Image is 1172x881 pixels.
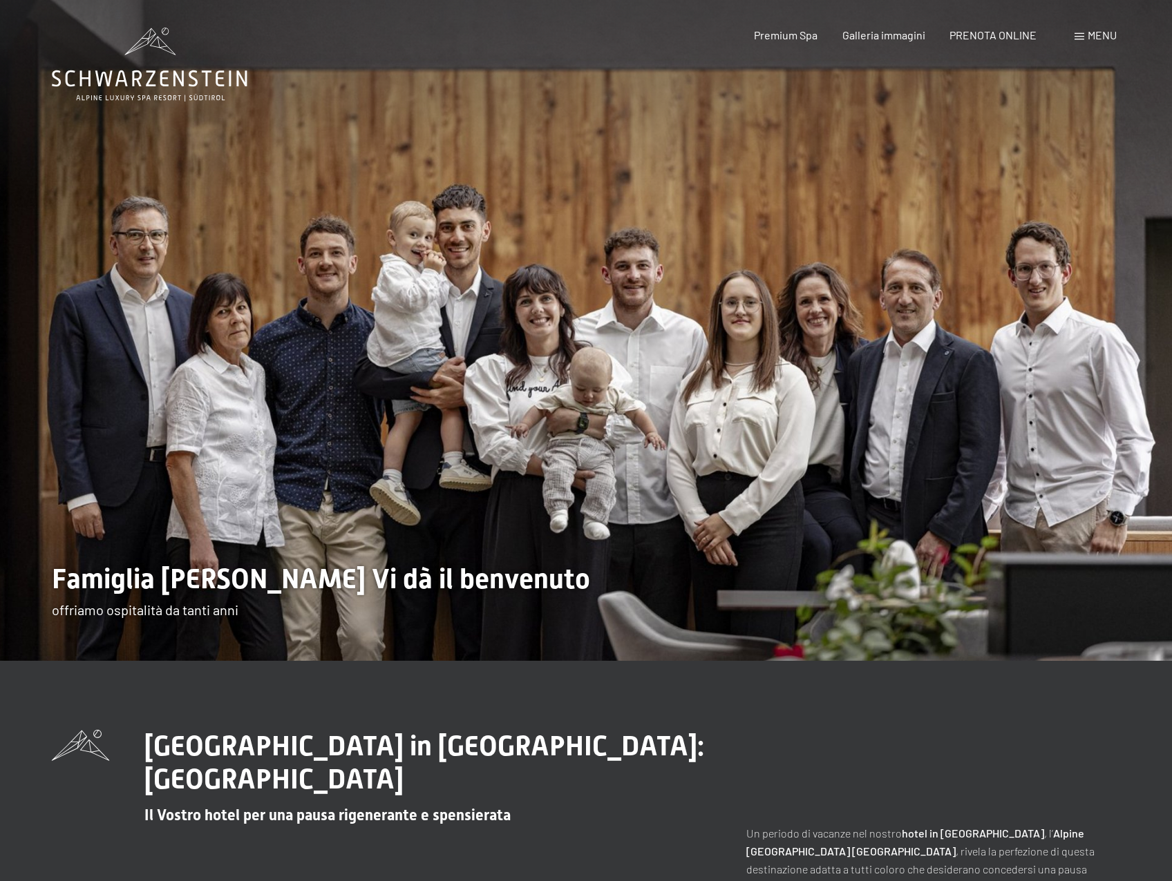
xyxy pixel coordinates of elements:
[842,28,925,41] a: Galleria immagini
[902,826,1044,840] strong: hotel in [GEOGRAPHIC_DATA]
[949,28,1037,41] a: PRENOTA ONLINE
[52,601,238,618] span: offriamo ospitalità da tanti anni
[746,826,1084,858] strong: Alpine [GEOGRAPHIC_DATA] [GEOGRAPHIC_DATA]
[52,563,590,595] span: Famiglia [PERSON_NAME] Vi dà il benvenuto
[1088,28,1117,41] span: Menu
[144,730,704,795] span: [GEOGRAPHIC_DATA] in [GEOGRAPHIC_DATA]: [GEOGRAPHIC_DATA]
[144,806,511,824] span: Il Vostro hotel per una pausa rigenerante e spensierata
[754,28,817,41] a: Premium Spa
